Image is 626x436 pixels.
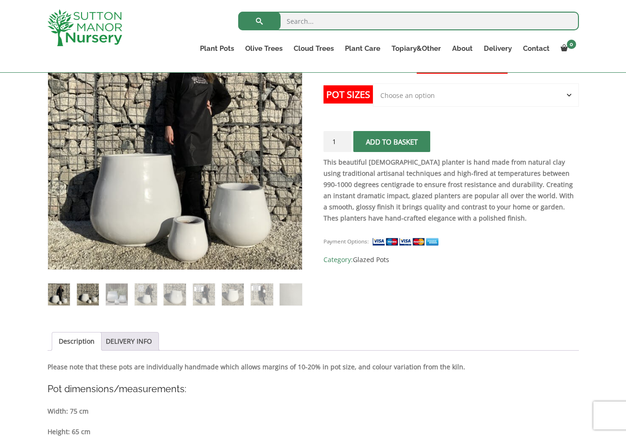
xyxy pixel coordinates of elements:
[48,284,70,305] img: The Lang Co Glazed Shades Of White Plant Pots
[478,42,517,55] a: Delivery
[323,238,369,245] small: Payment Options:
[135,284,157,305] img: The Lang Co Glazed Shades Of White Plant Pots - Image 4
[48,407,89,415] strong: Width: 75 cm
[77,284,99,305] img: The Lang Co Glazed Shades Of White Plant Pots - Image 2
[59,332,95,350] a: Description
[240,42,288,55] a: Olive Trees
[194,42,240,55] a: Plant Pots
[323,62,414,74] del: -
[280,284,302,305] img: The Lang Co Glazed Shades Of White Plant Pots - Image 9
[193,284,215,305] img: The Lang Co Glazed Shades Of White Plant Pots - Image 6
[288,42,339,55] a: Cloud Trees
[567,40,576,49] span: 0
[339,42,386,55] a: Plant Care
[353,131,430,152] button: Add to basket
[238,12,579,30] input: Search...
[222,284,244,305] img: The Lang Co Glazed Shades Of White Plant Pots - Image 7
[164,284,186,305] img: The Lang Co Glazed Shades Of White Plant Pots - Image 5
[323,131,351,152] input: Product quantity
[555,42,579,55] a: 0
[106,332,152,350] a: DELIVERY INFO
[372,237,442,247] img: payment supported
[106,284,128,305] img: The Lang Co Glazed Shades Of White Plant Pots - Image 3
[353,255,389,264] a: Glazed Pots
[251,284,273,305] img: The Lang Co Glazed Shades Of White Plant Pots - Image 8
[48,9,122,46] img: logo
[517,42,555,55] a: Contact
[323,158,574,222] strong: This beautiful [DEMOGRAPHIC_DATA] planter is hand made from natural clay using traditional artisa...
[48,382,579,396] h4: Pot dimensions/measurements:
[323,85,373,104] label: Pot Sizes
[323,254,578,265] span: Category:
[48,362,465,371] strong: Please note that these pots are individually handmade which allows margins of 10-20% in pot size,...
[386,42,447,55] a: Topiary&Other
[447,42,478,55] a: About
[48,427,90,436] strong: Height: 65 cm
[417,62,508,74] ins: -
